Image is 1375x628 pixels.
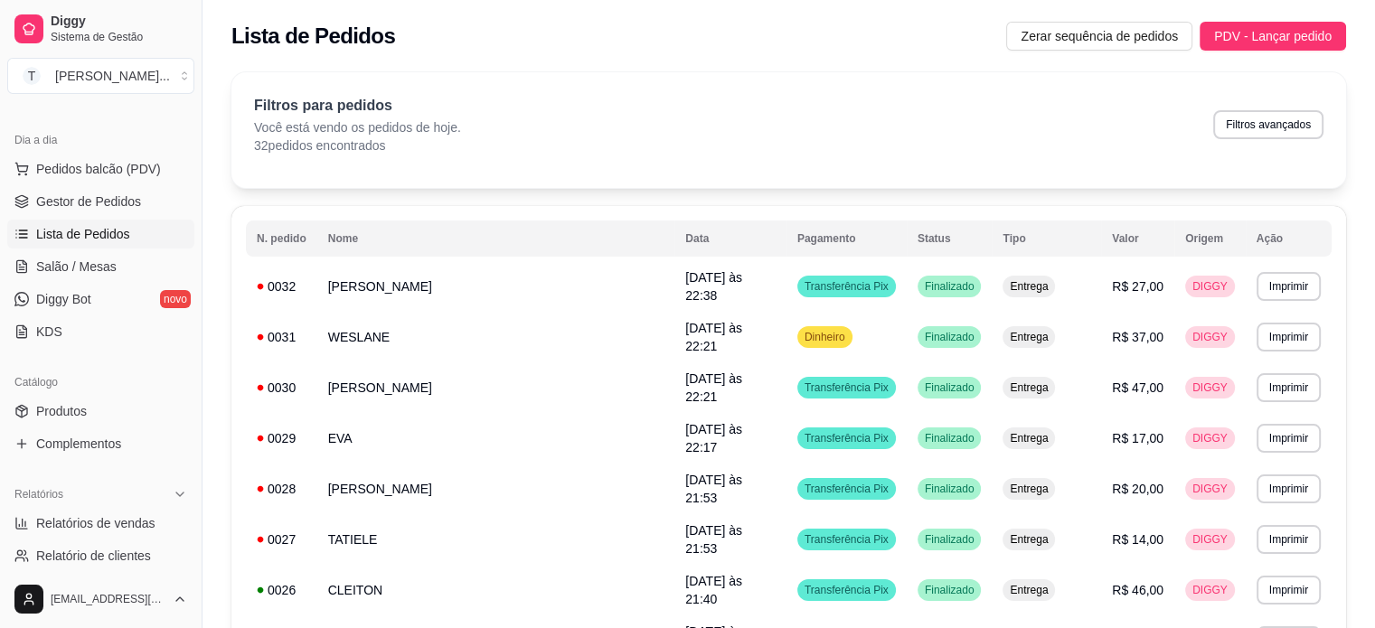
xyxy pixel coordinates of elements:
span: Transferência Pix [801,431,892,445]
span: Transferência Pix [801,482,892,496]
span: Relatórios de vendas [36,514,155,532]
span: Finalizado [921,279,978,294]
button: Pedidos balcão (PDV) [7,155,194,183]
th: Valor [1101,220,1174,257]
span: Entrega [1006,532,1051,547]
span: R$ 37,00 [1112,330,1163,344]
span: Pedidos balcão (PDV) [36,160,161,178]
span: Produtos [36,402,87,420]
span: Finalizado [921,380,978,395]
span: Entrega [1006,330,1051,344]
span: Finalizado [921,431,978,445]
span: Transferência Pix [801,532,892,547]
span: Sistema de Gestão [51,30,187,44]
span: Relatórios [14,487,63,501]
button: [EMAIL_ADDRESS][DOMAIN_NAME] [7,577,194,621]
td: TATIELE [317,514,675,565]
span: Entrega [1006,482,1051,496]
a: KDS [7,317,194,346]
span: Relatório de clientes [36,547,151,565]
span: Finalizado [921,583,978,597]
td: WESLANE [317,312,675,362]
span: Finalizado [921,330,978,344]
span: Transferência Pix [801,583,892,597]
button: Imprimir [1257,576,1321,605]
span: [DATE] às 21:53 [685,523,742,556]
p: Você está vendo os pedidos de hoje. [254,118,461,136]
span: Entrega [1006,431,1051,445]
span: Entrega [1006,279,1051,294]
span: DIGGY [1189,380,1231,395]
button: Imprimir [1257,323,1321,351]
span: DIGGY [1189,583,1231,597]
span: KDS [36,323,62,341]
th: Ação [1246,220,1332,257]
span: R$ 17,00 [1112,431,1163,445]
span: R$ 46,00 [1112,583,1163,597]
a: Lista de Pedidos [7,220,194,248]
span: Transferência Pix [801,279,892,294]
span: [DATE] às 22:21 [685,371,742,404]
a: Diggy Botnovo [7,285,194,314]
a: DiggySistema de Gestão [7,7,194,51]
td: [PERSON_NAME] [317,464,675,514]
div: 0028 [257,480,306,498]
button: Select a team [7,58,194,94]
span: R$ 27,00 [1112,279,1163,294]
div: 0032 [257,277,306,295]
button: Imprimir [1257,272,1321,301]
span: Finalizado [921,482,978,496]
span: PDV - Lançar pedido [1214,26,1332,46]
span: Transferência Pix [801,380,892,395]
span: R$ 47,00 [1112,380,1163,395]
span: Diggy Bot [36,290,91,308]
button: Zerar sequência de pedidos [1006,22,1192,51]
span: Gestor de Pedidos [36,192,141,211]
span: Salão / Mesas [36,258,117,276]
button: Imprimir [1257,424,1321,453]
h2: Lista de Pedidos [231,22,395,51]
th: N. pedido [246,220,317,257]
div: 0030 [257,379,306,397]
span: Lista de Pedidos [36,225,130,243]
button: Imprimir [1257,525,1321,554]
th: Nome [317,220,675,257]
button: Imprimir [1257,373,1321,402]
span: Entrega [1006,583,1051,597]
th: Origem [1174,220,1246,257]
a: Relatório de clientes [7,541,194,570]
span: R$ 14,00 [1112,532,1163,547]
span: Finalizado [921,532,978,547]
div: 0031 [257,328,306,346]
td: EVA [317,413,675,464]
p: 32 pedidos encontrados [254,136,461,155]
div: 0026 [257,581,306,599]
td: [PERSON_NAME] [317,362,675,413]
th: Status [907,220,993,257]
span: [DATE] às 22:17 [685,422,742,455]
span: Entrega [1006,380,1051,395]
span: [DATE] às 22:38 [685,270,742,303]
span: [DATE] às 21:53 [685,473,742,505]
td: CLEITON [317,565,675,615]
button: Filtros avançados [1213,110,1323,139]
a: Produtos [7,397,194,426]
th: Data [674,220,786,257]
span: T [23,67,41,85]
p: Filtros para pedidos [254,95,461,117]
button: Imprimir [1257,474,1321,503]
td: [PERSON_NAME] [317,261,675,312]
span: [DATE] às 22:21 [685,321,742,353]
div: [PERSON_NAME] ... [55,67,170,85]
div: Catálogo [7,368,194,397]
th: Pagamento [786,220,907,257]
span: DIGGY [1189,431,1231,445]
div: 0027 [257,530,306,548]
a: Complementos [7,429,194,458]
span: Zerar sequência de pedidos [1021,26,1178,46]
th: Tipo [992,220,1101,257]
button: PDV - Lançar pedido [1200,22,1346,51]
span: DIGGY [1189,279,1231,294]
span: Complementos [36,435,121,453]
a: Salão / Mesas [7,252,194,281]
